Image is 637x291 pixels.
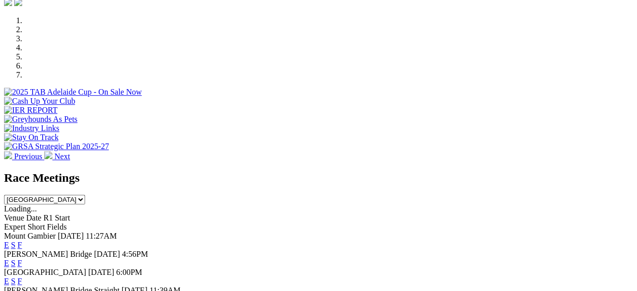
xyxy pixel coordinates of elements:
[88,268,114,276] span: [DATE]
[122,250,148,258] span: 4:56PM
[14,152,42,161] span: Previous
[4,250,92,258] span: [PERSON_NAME] Bridge
[4,223,26,231] span: Expert
[18,259,22,267] a: F
[4,151,12,159] img: chevron-left-pager-white.svg
[4,268,86,276] span: [GEOGRAPHIC_DATA]
[54,152,70,161] span: Next
[11,259,16,267] a: S
[4,106,57,115] img: IER REPORT
[18,241,22,249] a: F
[4,115,78,124] img: Greyhounds As Pets
[28,223,45,231] span: Short
[58,232,84,240] span: [DATE]
[116,268,143,276] span: 6:00PM
[4,277,9,285] a: E
[47,223,66,231] span: Fields
[4,241,9,249] a: E
[4,204,37,213] span: Loading...
[18,277,22,285] a: F
[4,133,58,142] img: Stay On Track
[43,213,70,222] span: R1 Start
[4,213,24,222] span: Venue
[94,250,120,258] span: [DATE]
[44,151,52,159] img: chevron-right-pager-white.svg
[44,152,70,161] a: Next
[11,277,16,285] a: S
[26,213,41,222] span: Date
[4,152,44,161] a: Previous
[11,241,16,249] a: S
[4,124,59,133] img: Industry Links
[4,259,9,267] a: E
[4,88,142,97] img: 2025 TAB Adelaide Cup - On Sale Now
[86,232,117,240] span: 11:27AM
[4,171,633,185] h2: Race Meetings
[4,232,56,240] span: Mount Gambier
[4,142,109,151] img: GRSA Strategic Plan 2025-27
[4,97,75,106] img: Cash Up Your Club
